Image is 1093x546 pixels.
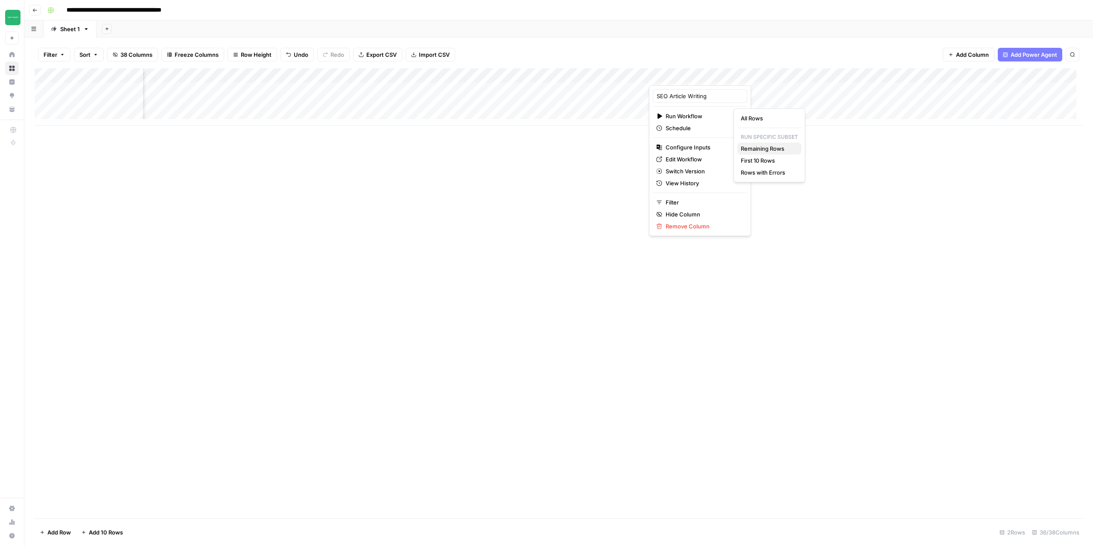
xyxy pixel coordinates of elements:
[737,131,801,143] p: Run Specific Subset
[666,112,732,120] span: Run Workflow
[741,156,795,165] span: First 10 Rows
[741,144,795,153] span: Remaining Rows
[741,114,795,123] span: All Rows
[741,168,795,177] span: Rows with Errors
